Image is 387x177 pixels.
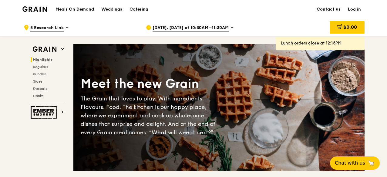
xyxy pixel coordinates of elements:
[335,159,365,167] span: Chat with us
[130,0,148,18] div: Catering
[56,6,94,12] h1: Meals On Demand
[33,79,42,84] span: Sides
[153,25,229,31] span: [DATE], [DATE] at 10:30AM–11:30AM
[33,65,48,69] span: Regulars
[98,0,126,18] a: Weddings
[126,0,152,18] a: Catering
[33,72,46,76] span: Bundles
[344,0,365,18] a: Log in
[33,94,43,98] span: Drinks
[30,25,64,31] span: 3 Research Link
[31,106,59,119] img: Ember Smokery web logo
[313,0,344,18] a: Contact us
[33,57,52,62] span: Highlights
[281,40,360,46] div: Lunch orders close at 12:15PM
[81,94,219,137] div: The Grain that loves to play. With ingredients. Flavours. Food. The kitchen is our happy place, w...
[186,129,213,136] span: eat next?”
[31,44,59,55] img: Grain web logo
[343,24,357,30] span: $0.00
[22,6,47,12] img: Grain
[330,156,380,170] button: Chat with us🦙
[81,76,219,92] div: Meet the new Grain
[33,87,47,91] span: Desserts
[101,0,122,18] div: Weddings
[368,159,375,167] span: 🦙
